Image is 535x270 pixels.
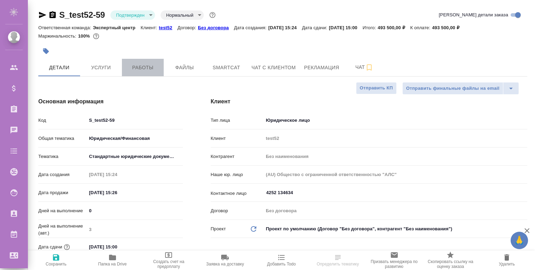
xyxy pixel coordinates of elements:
[46,262,67,267] span: Сохранить
[317,262,359,267] span: Определить тематику
[28,251,84,270] button: Сохранить
[38,153,86,160] p: Тематика
[48,11,57,19] button: Скопировать ссылку
[363,25,378,30] p: Итого:
[86,188,147,198] input: ✎ Введи что-нибудь
[432,25,464,30] p: 493 500,00 ₽
[524,192,525,193] button: Open
[38,97,183,106] h4: Основная информация
[267,262,296,267] span: Добавить Todo
[164,12,195,18] button: Нормальный
[93,25,141,30] p: Экспертный центр
[86,115,183,125] input: ✎ Введи что-нибудь
[59,10,105,19] a: S_test52-59
[159,24,177,30] a: test52
[126,63,160,72] span: Работы
[38,117,86,124] p: Код
[304,63,339,72] span: Рекламация
[198,25,234,30] p: Без договора
[86,224,183,235] input: Пустое поле
[84,251,141,270] button: Папка на Drive
[211,117,264,124] p: Тип лица
[38,43,54,59] button: Добавить тэг
[211,97,527,106] h4: Клиент
[38,33,78,39] p: Маржинальность:
[84,63,118,72] span: Услуги
[263,133,527,143] input: Пустое поле
[38,223,86,237] p: Дней на выполнение (авт.)
[141,25,159,30] p: Клиент:
[86,169,147,180] input: Пустое поле
[211,190,264,197] p: Контактное лицо
[310,251,366,270] button: Определить тематику
[38,25,93,30] p: Ответственная команда:
[208,10,217,19] button: Доп статусы указывают на важность/срочность заказа
[110,10,155,20] div: Подтвержден
[62,243,71,252] button: Если добавить услуги и заполнить их объемом, то дата рассчитается автоматически
[211,225,226,232] p: Проект
[161,10,204,20] div: Подтвержден
[114,12,147,18] button: Подтвержден
[263,206,527,216] input: Пустое поле
[78,33,92,39] p: 100%
[141,251,197,270] button: Создать счет на предоплату
[178,25,198,30] p: Договор:
[366,251,422,270] button: Призвать менеджера по развитию
[198,24,234,30] a: Без договора
[329,25,363,30] p: [DATE] 15:00
[98,262,127,267] span: Папка на Drive
[263,114,527,126] div: Юридическое лицо
[370,259,418,269] span: Призвать менеджера по развитию
[378,25,410,30] p: 493 500,00 ₽
[365,63,373,72] svg: Подписаться
[86,206,183,216] input: ✎ Введи что-нибудь
[86,133,183,144] div: Юридическая/Финансовая
[422,251,479,270] button: Скопировать ссылку на оценку заказа
[410,25,432,30] p: К оплате:
[211,135,264,142] p: Клиент
[402,82,519,95] div: split button
[406,85,499,93] span: Отправить финальные файлы на email
[168,63,201,72] span: Файлы
[38,135,86,142] p: Общая тематика
[159,25,177,30] p: test52
[511,232,528,249] button: 🙏
[86,151,183,162] div: Стандартные юридические документы, договоры, уставы
[402,82,503,95] button: Отправить финальные файлы на email
[263,169,527,180] input: Пустое поле
[253,251,310,270] button: Добавить Todo
[426,259,474,269] span: Скопировать ссылку на оценку заказа
[234,25,268,30] p: Дата создания:
[92,32,101,41] button: 0.00 RUB;
[513,233,525,248] span: 🙏
[439,11,508,18] span: [PERSON_NAME] детали заказа
[38,171,86,178] p: Дата создания
[268,25,302,30] p: [DATE] 15:24
[38,11,47,19] button: Скопировать ссылку для ЯМессенджера
[263,223,527,235] div: Проект по умолчанию (Договор "Без договора", контрагент "Без наименования")
[356,82,397,94] button: Отправить КП
[38,207,86,214] p: Дней на выполнение
[211,171,264,178] p: Наше юр. лицо
[211,207,264,214] p: Договор
[86,242,147,252] input: ✎ Введи что-нибудь
[210,63,243,72] span: Smartcat
[38,189,86,196] p: Дата продажи
[302,25,329,30] p: Дата сдачи:
[211,153,264,160] p: Контрагент
[360,84,393,92] span: Отправить КП
[38,244,62,251] p: Дата сдачи
[197,251,253,270] button: Заявка на доставку
[206,262,244,267] span: Заявка на доставку
[263,151,527,161] input: Пустое поле
[251,63,296,72] span: Чат с клиентом
[479,251,535,270] button: Удалить
[145,259,193,269] span: Создать счет на предоплату
[499,262,515,267] span: Удалить
[42,63,76,72] span: Детали
[348,63,381,72] span: Чат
